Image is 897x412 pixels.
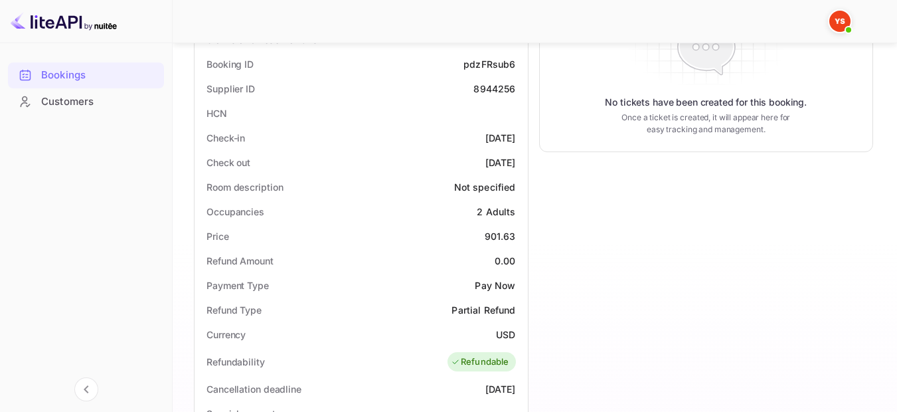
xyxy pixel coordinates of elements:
[11,11,117,32] img: LiteAPI logo
[41,94,157,110] div: Customers
[206,106,227,120] div: HCN
[495,254,516,268] div: 0.00
[206,82,255,96] div: Supplier ID
[41,68,157,83] div: Bookings
[8,89,164,115] div: Customers
[829,11,851,32] img: Yandex Support
[477,205,515,219] div: 2 Adults
[475,278,515,292] div: Pay Now
[485,382,516,396] div: [DATE]
[206,278,269,292] div: Payment Type
[206,303,262,317] div: Refund Type
[8,62,164,87] a: Bookings
[605,96,807,109] p: No tickets have been created for this booking.
[206,254,274,268] div: Refund Amount
[206,328,246,342] div: Currency
[454,180,516,194] div: Not specified
[463,57,515,71] div: pdzFRsub6
[485,229,516,243] div: 901.63
[451,356,509,369] div: Refundable
[206,355,265,369] div: Refundability
[206,180,283,194] div: Room description
[206,229,229,243] div: Price
[451,303,515,317] div: Partial Refund
[496,328,515,342] div: USD
[617,112,795,136] p: Once a ticket is created, it will appear here for easy tracking and management.
[8,62,164,88] div: Bookings
[8,89,164,114] a: Customers
[485,131,516,145] div: [DATE]
[485,155,516,169] div: [DATE]
[206,205,264,219] div: Occupancies
[206,57,254,71] div: Booking ID
[74,377,98,401] button: Collapse navigation
[206,131,245,145] div: Check-in
[473,82,515,96] div: 8944256
[206,382,301,396] div: Cancellation deadline
[206,155,250,169] div: Check out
